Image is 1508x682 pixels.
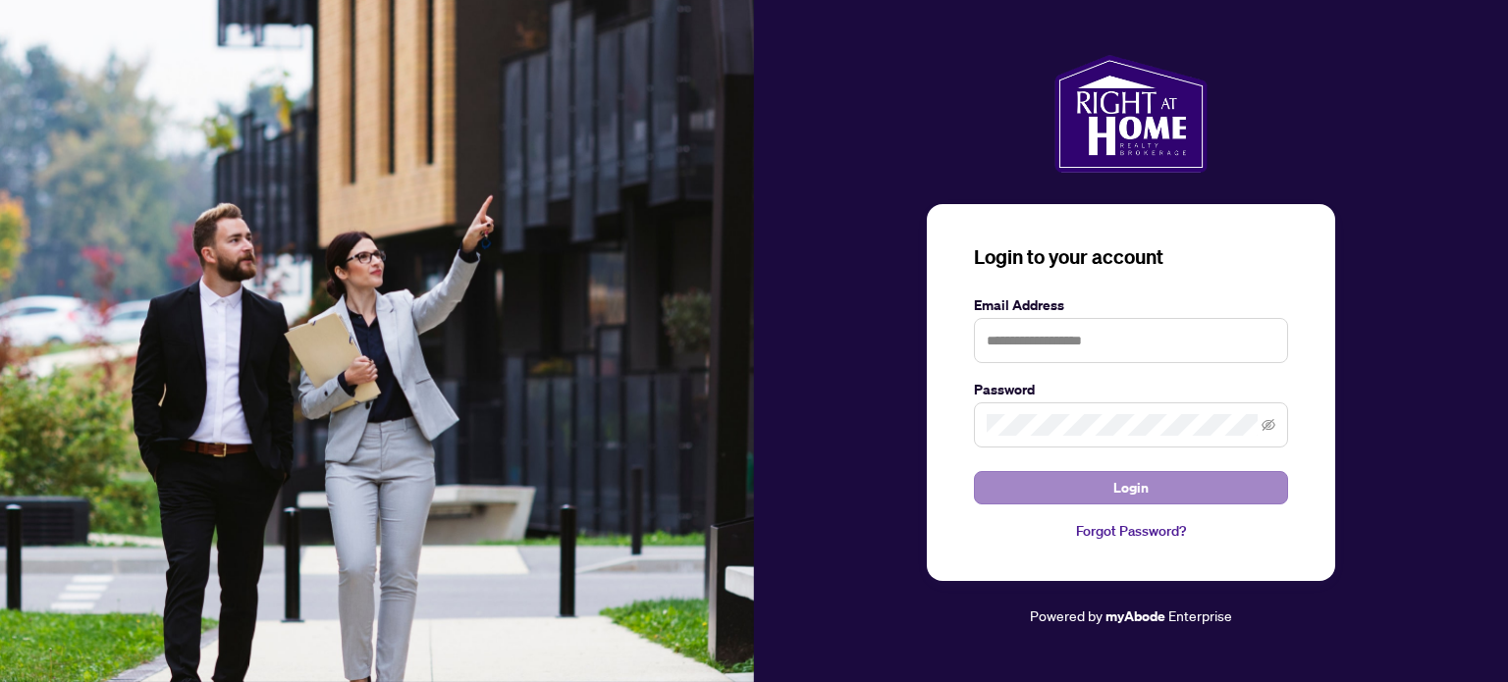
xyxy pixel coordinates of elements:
button: Login [974,471,1288,504]
span: Powered by [1030,606,1103,624]
span: eye-invisible [1262,418,1275,432]
label: Email Address [974,294,1288,316]
span: Login [1113,472,1149,503]
label: Password [974,379,1288,400]
span: Enterprise [1168,606,1232,624]
img: ma-logo [1054,55,1207,173]
a: Forgot Password? [974,520,1288,542]
h3: Login to your account [974,243,1288,271]
a: myAbode [1105,605,1165,627]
